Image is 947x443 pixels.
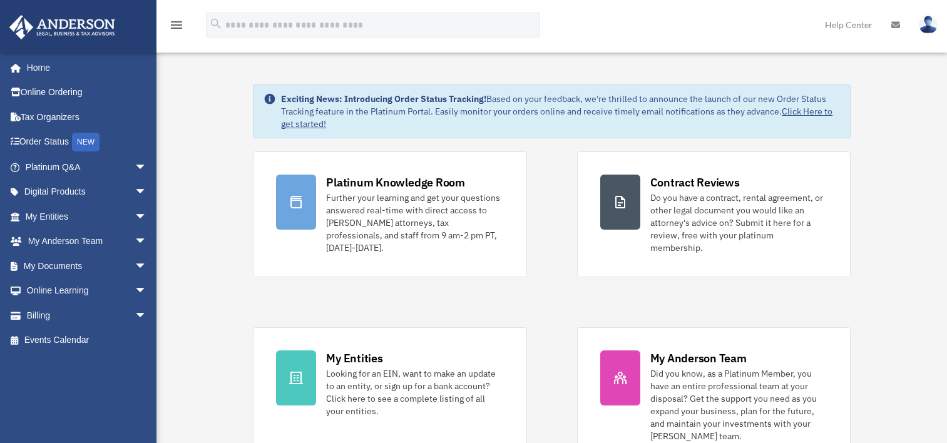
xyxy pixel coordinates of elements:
[253,151,526,277] a: Platinum Knowledge Room Further your learning and get your questions answered real-time with dire...
[9,253,166,278] a: My Documentsarrow_drop_down
[9,180,166,205] a: Digital Productsarrow_drop_down
[9,155,166,180] a: Platinum Q&Aarrow_drop_down
[9,80,166,105] a: Online Ordering
[135,229,160,255] span: arrow_drop_down
[650,175,740,190] div: Contract Reviews
[9,278,166,303] a: Online Learningarrow_drop_down
[9,328,166,353] a: Events Calendar
[281,106,832,130] a: Click Here to get started!
[135,278,160,304] span: arrow_drop_down
[72,133,100,151] div: NEW
[9,104,166,130] a: Tax Organizers
[9,130,166,155] a: Order StatusNEW
[326,367,503,417] div: Looking for an EIN, want to make an update to an entity, or sign up for a bank account? Click her...
[135,253,160,279] span: arrow_drop_down
[326,350,382,366] div: My Entities
[919,16,938,34] img: User Pic
[326,191,503,254] div: Further your learning and get your questions answered real-time with direct access to [PERSON_NAM...
[281,93,486,104] strong: Exciting News: Introducing Order Status Tracking!
[9,303,166,328] a: Billingarrow_drop_down
[9,55,160,80] a: Home
[650,350,747,366] div: My Anderson Team
[650,191,827,254] div: Do you have a contract, rental agreement, or other legal document you would like an attorney's ad...
[9,229,166,254] a: My Anderson Teamarrow_drop_down
[135,155,160,180] span: arrow_drop_down
[6,15,119,39] img: Anderson Advisors Platinum Portal
[169,22,184,33] a: menu
[326,175,465,190] div: Platinum Knowledge Room
[9,204,166,229] a: My Entitiesarrow_drop_down
[169,18,184,33] i: menu
[209,17,223,31] i: search
[650,367,827,442] div: Did you know, as a Platinum Member, you have an entire professional team at your disposal? Get th...
[135,303,160,328] span: arrow_drop_down
[135,180,160,205] span: arrow_drop_down
[577,151,851,277] a: Contract Reviews Do you have a contract, rental agreement, or other legal document you would like...
[135,204,160,230] span: arrow_drop_down
[281,93,839,130] div: Based on your feedback, we're thrilled to announce the launch of our new Order Status Tracking fe...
